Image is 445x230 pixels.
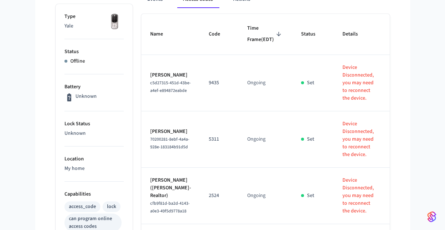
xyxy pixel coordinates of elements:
p: Set [307,192,314,200]
span: c5d27315-451d-43be-a4ef-e894872eabde [150,80,191,94]
span: Name [150,29,173,40]
p: [PERSON_NAME] [150,128,191,136]
div: lock [107,203,116,211]
p: Device Disconnected, you may need to reconnect the device. [342,120,374,159]
p: Lock Status [64,120,124,128]
p: Capabilities [64,190,124,198]
p: Status [64,48,124,56]
p: 2524 [209,192,230,200]
p: 5311 [209,136,230,143]
p: 9435 [209,79,230,87]
p: Location [64,155,124,163]
p: [PERSON_NAME] [150,71,191,79]
p: [PERSON_NAME] ([PERSON_NAME]- Realtor) [150,177,191,200]
p: Set [307,79,314,87]
p: Offline [70,57,85,65]
div: access_code [69,203,96,211]
p: Yale [64,22,124,30]
td: Ongoing [238,168,292,224]
p: Device Disconnected, you may need to reconnect the device. [342,64,374,102]
p: Type [64,13,124,21]
span: cfb9f81d-ba2d-4143-a0e3-49f5d9778a18 [150,200,190,214]
p: Battery [64,83,124,91]
p: My home [64,165,124,172]
p: Unknown [64,130,124,137]
td: Ongoing [238,55,292,111]
span: Status [301,29,325,40]
p: Set [307,136,314,143]
p: Device Disconnected, you may need to reconnect the device. [342,177,374,215]
img: Yale Assure Touchscreen Wifi Smart Lock, Satin Nickel, Front [105,13,124,31]
span: Code [209,29,230,40]
img: SeamLogoGradient.69752ec5.svg [427,211,436,223]
span: 70200281-8ebf-4a4a-928e-183184b91d5d [150,136,189,150]
td: Ongoing [238,111,292,168]
span: Time Frame(EDT) [247,23,283,46]
p: Unknown [75,93,97,100]
span: Details [342,29,367,40]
